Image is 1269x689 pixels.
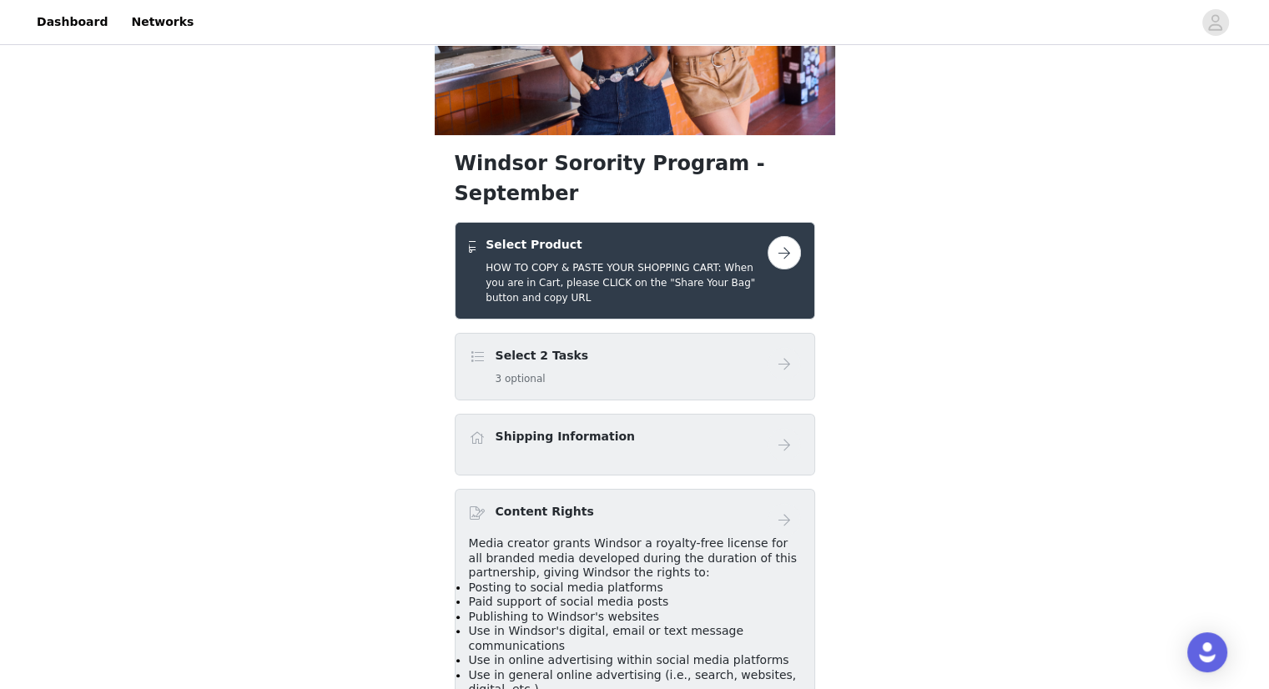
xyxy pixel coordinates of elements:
[455,414,815,475] div: Shipping Information
[455,222,815,319] div: Select Product
[496,347,589,365] h4: Select 2 Tasks
[496,428,635,445] h4: Shipping Information
[27,3,118,41] a: Dashboard
[121,3,204,41] a: Networks
[469,595,669,608] span: Paid support of social media posts
[469,653,789,666] span: Use in online advertising within social media platforms
[496,371,589,386] h5: 3 optional
[455,333,815,400] div: Select 2 Tasks
[1207,9,1223,36] div: avatar
[455,148,815,209] h1: Windsor Sorority Program - September
[486,236,767,254] h4: Select Product
[496,503,594,521] h4: Content Rights
[469,581,663,594] span: Posting to social media platforms
[469,610,659,623] span: Publishing to Windsor's websites
[486,260,767,305] h5: HOW TO COPY & PASTE YOUR SHOPPING CART: When you are in Cart, please CLICK on the "Share Your Bag...
[469,624,743,652] span: Use in Windsor's digital, email or text message communications
[469,536,797,579] span: Media creator grants Windsor a royalty-free license for all branded media developed during the du...
[1187,632,1227,672] div: Open Intercom Messenger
